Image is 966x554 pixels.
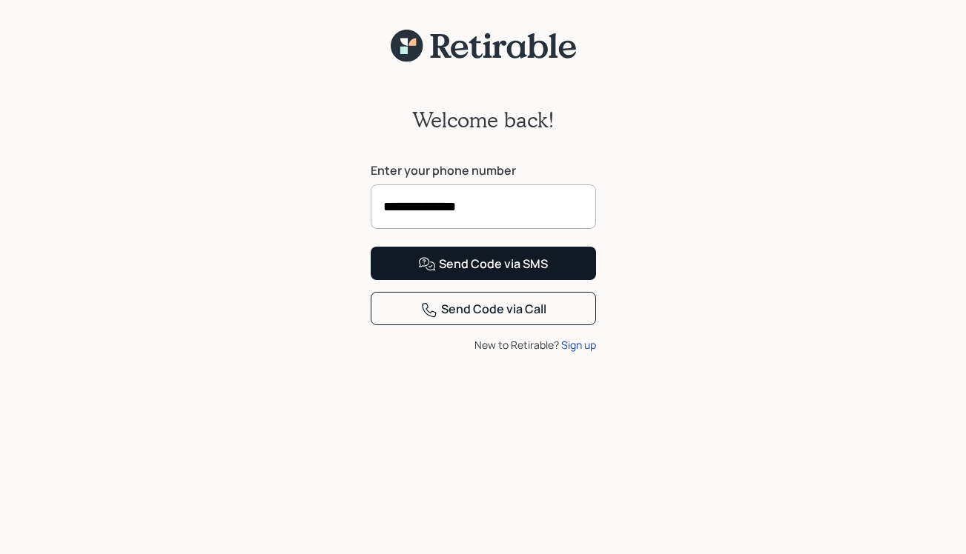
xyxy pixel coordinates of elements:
button: Send Code via SMS [371,247,596,280]
div: New to Retirable? [371,337,596,353]
div: Send Code via SMS [418,256,548,273]
label: Enter your phone number [371,162,596,178]
button: Send Code via Call [371,292,596,325]
h2: Welcome back! [412,107,555,133]
div: Send Code via Call [420,301,546,318]
div: Sign up [561,337,596,353]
